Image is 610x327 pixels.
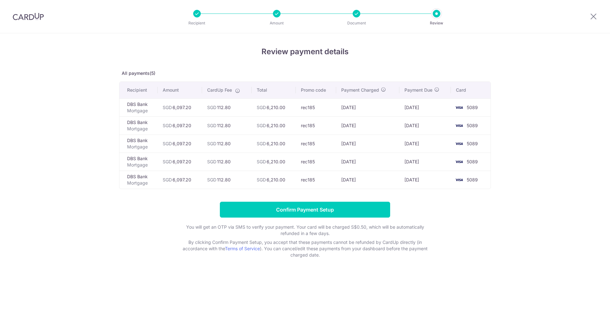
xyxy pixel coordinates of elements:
[163,105,172,110] span: SGD
[467,159,478,164] span: 5089
[127,108,152,114] p: Mortgage
[202,98,252,116] td: 112.80
[163,141,172,146] span: SGD
[158,153,202,171] td: 6,097.20
[453,122,465,129] img: <span class="translation_missing" title="translation missing: en.account_steps.new_confirm_form.b...
[252,134,296,153] td: 6,210.00
[257,159,266,164] span: SGD
[127,162,152,168] p: Mortgage
[467,123,478,128] span: 5089
[252,98,296,116] td: 6,210.00
[202,171,252,189] td: 112.80
[333,20,380,26] p: Document
[467,105,478,110] span: 5089
[119,82,158,98] th: Recipient
[119,171,158,189] td: DBS Bank
[202,153,252,171] td: 112.80
[399,171,451,189] td: [DATE]
[202,134,252,153] td: 112.80
[399,98,451,116] td: [DATE]
[399,116,451,134] td: [DATE]
[413,20,460,26] p: Review
[163,177,172,182] span: SGD
[207,159,216,164] span: SGD
[158,98,202,116] td: 6,097.20
[467,177,478,182] span: 5089
[207,105,216,110] span: SGD
[336,98,399,116] td: [DATE]
[173,20,220,26] p: Recipient
[451,82,491,98] th: Card
[163,159,172,164] span: SGD
[119,134,158,153] td: DBS Bank
[453,158,465,166] img: <span class="translation_missing" title="translation missing: en.account_steps.new_confirm_form.b...
[257,105,266,110] span: SGD
[257,123,266,128] span: SGD
[453,176,465,184] img: <span class="translation_missing" title="translation missing: en.account_steps.new_confirm_form.b...
[207,141,216,146] span: SGD
[296,134,336,153] td: rec185
[127,180,152,186] p: Mortgage
[127,126,152,132] p: Mortgage
[119,116,158,134] td: DBS Bank
[127,144,152,150] p: Mortgage
[158,134,202,153] td: 6,097.20
[336,116,399,134] td: [DATE]
[119,46,491,57] h4: Review payment details
[119,98,158,116] td: DBS Bank
[225,246,260,251] a: Terms of Service
[296,153,336,171] td: rec185
[202,116,252,134] td: 112.80
[296,98,336,116] td: rec185
[119,70,491,76] p: All payments(5)
[569,308,604,324] iframe: Opens a widget where you can find more information
[453,104,465,111] img: <span class="translation_missing" title="translation missing: en.account_steps.new_confirm_form.b...
[178,239,432,258] p: By clicking Confirm Payment Setup, you accept that these payments cannot be refunded by CardUp di...
[13,13,44,20] img: CardUp
[252,82,296,98] th: Total
[296,171,336,189] td: rec185
[336,171,399,189] td: [DATE]
[207,123,216,128] span: SGD
[253,20,300,26] p: Amount
[296,116,336,134] td: rec185
[158,116,202,134] td: 6,097.20
[252,153,296,171] td: 6,210.00
[296,82,336,98] th: Promo code
[399,153,451,171] td: [DATE]
[341,87,379,93] span: Payment Charged
[119,153,158,171] td: DBS Bank
[158,171,202,189] td: 6,097.20
[163,123,172,128] span: SGD
[399,134,451,153] td: [DATE]
[257,141,266,146] span: SGD
[207,177,216,182] span: SGD
[453,140,465,147] img: <span class="translation_missing" title="translation missing: en.account_steps.new_confirm_form.b...
[467,141,478,146] span: 5089
[207,87,232,93] span: CardUp Fee
[158,82,202,98] th: Amount
[257,177,266,182] span: SGD
[336,153,399,171] td: [DATE]
[252,171,296,189] td: 6,210.00
[220,202,390,218] input: Confirm Payment Setup
[336,134,399,153] td: [DATE]
[252,116,296,134] td: 6,210.00
[404,87,432,93] span: Payment Due
[178,224,432,237] p: You will get an OTP via SMS to verify your payment. Your card will be charged S$0.50, which will ...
